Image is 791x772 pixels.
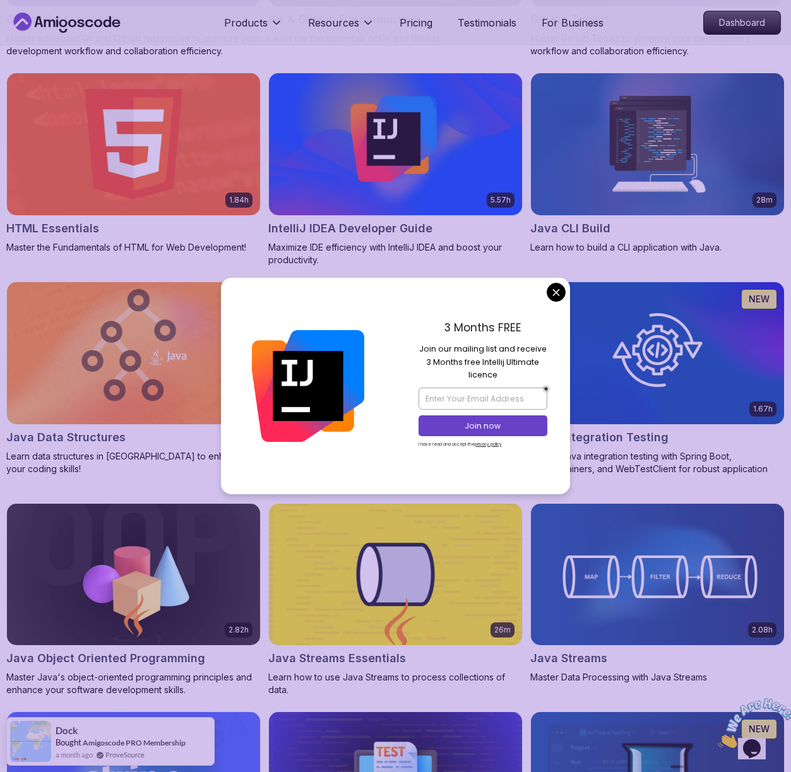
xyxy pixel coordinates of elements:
h2: HTML Essentials [6,220,99,237]
span: a month ago [56,749,93,760]
h2: IntelliJ IDEA Developer Guide [268,220,432,237]
a: HTML Essentials card1.84hHTML EssentialsMaster the Fundamentals of HTML for Web Development! [6,73,261,254]
img: Java Integration Testing card [531,282,784,424]
img: Java Data Structures card [7,282,260,424]
img: HTML Essentials card [7,73,260,215]
a: Java Object Oriented Programming card2.82hJava Object Oriented ProgrammingMaster Java's object-or... [6,503,261,697]
p: Master the Fundamentals of HTML for Web Development! [6,241,261,254]
p: 5.57h [491,195,511,205]
a: Testimonials [458,15,516,30]
h2: Java Streams [530,650,607,667]
p: Master Data Processing with Java Streams [530,671,785,684]
a: Amigoscode PRO Membership [83,738,186,747]
h2: Java Integration Testing [530,429,669,446]
p: NEW [749,293,770,306]
p: 1.67h [753,404,773,414]
h2: Java Object Oriented Programming [6,650,205,667]
a: Dashboard [703,11,781,35]
p: Learn how to build a CLI application with Java. [530,241,785,254]
h2: Java Data Structures [6,429,126,446]
a: IntelliJ IDEA Developer Guide card5.57hIntelliJ IDEA Developer GuideMaximize IDE efficiency with ... [268,73,523,266]
p: 28m [756,195,773,205]
h2: Java CLI Build [530,220,610,237]
a: Java Streams Essentials card26mJava Streams EssentialsLearn how to use Java Streams to process co... [268,503,523,697]
a: Java CLI Build card28mJava CLI BuildLearn how to build a CLI application with Java. [530,73,785,254]
img: Java Streams Essentials card [269,504,522,646]
a: Java Data Structures card1.72hJava Data StructuresLearn data structures in [GEOGRAPHIC_DATA] to e... [6,282,261,475]
p: 1.84h [229,195,249,205]
p: Dashboard [704,11,780,34]
img: Java Object Oriented Programming card [7,504,260,646]
h2: Java Streams Essentials [268,650,406,667]
a: Java Integration Testing card1.67hNEWJava Integration TestingMaster Java integration testing with... [530,282,785,488]
img: Java CLI Build card [531,73,784,215]
iframe: chat widget [713,693,791,753]
span: Dock [56,725,78,736]
a: Pricing [400,15,432,30]
p: Master Java integration testing with Spring Boot, Testcontainers, and WebTestClient for robust ap... [530,450,785,488]
img: provesource social proof notification image [10,721,51,762]
img: Java Streams card [531,504,784,646]
p: 2.82h [229,625,249,635]
button: Products [224,15,283,40]
img: IntelliJ IDEA Developer Guide card [269,73,522,215]
p: Learn data structures in [GEOGRAPHIC_DATA] to enhance your coding skills! [6,450,261,475]
p: 26m [494,625,511,635]
img: Chat attention grabber [5,5,83,55]
p: Products [224,15,268,30]
p: Maximize IDE efficiency with IntelliJ IDEA and boost your productivity. [268,241,523,266]
button: Resources [308,15,374,40]
span: Bought [56,737,81,747]
p: Resources [308,15,359,30]
a: Java Streams card2.08hJava StreamsMaster Data Processing with Java Streams [530,503,785,684]
a: For Business [542,15,604,30]
a: ProveSource [105,749,145,760]
p: Learn how to use Java Streams to process collections of data. [268,671,523,696]
p: 2.08h [752,625,773,635]
p: Master Java's object-oriented programming principles and enhance your software development skills. [6,671,261,696]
